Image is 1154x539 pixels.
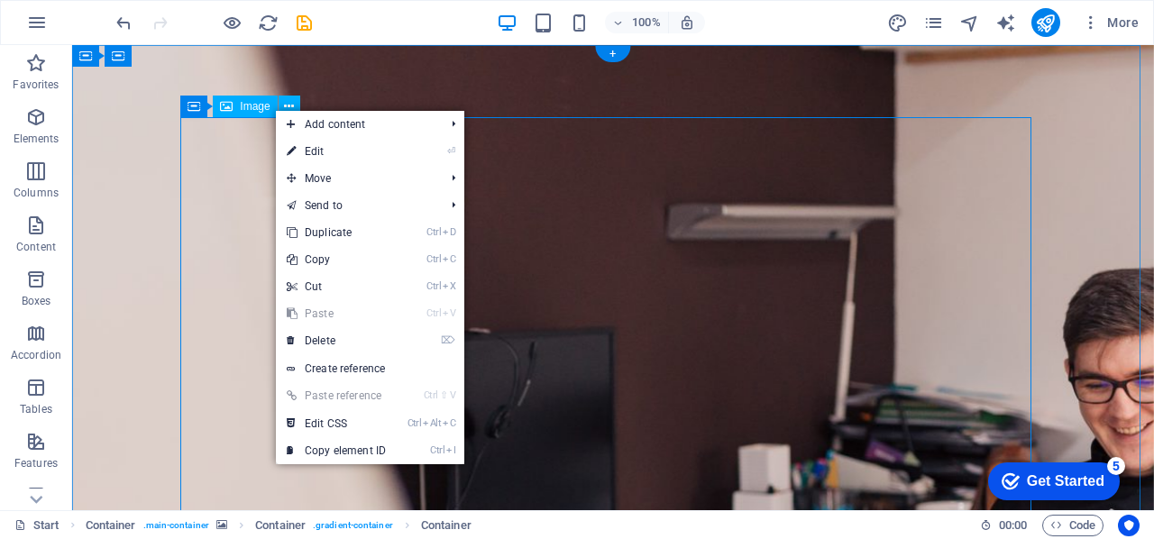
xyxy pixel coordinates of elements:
[446,444,455,456] i: I
[53,20,131,36] div: Get Started
[276,246,397,273] a: CtrlCCopy
[276,382,397,409] a: Ctrl⇧VPaste reference
[443,253,455,265] i: C
[276,437,397,464] a: CtrlICopy element ID
[258,13,279,33] i: Reload page
[14,186,59,200] p: Columns
[1082,14,1139,32] span: More
[14,456,58,470] p: Features
[1042,515,1104,536] button: Code
[632,12,661,33] h6: 100%
[276,192,437,219] a: Send to
[114,13,134,33] i: Undo: Delete elements (Ctrl+Z)
[959,12,981,33] button: navigator
[443,307,455,319] i: V
[450,389,455,401] i: V
[424,389,438,401] i: Ctrl
[887,12,909,33] button: design
[423,417,441,429] i: Alt
[221,12,243,33] button: Click here to leave preview mode and continue editing
[426,253,441,265] i: Ctrl
[443,226,455,238] i: D
[86,515,136,536] span: Click to select. Double-click to edit
[440,389,448,401] i: ⇧
[13,78,59,92] p: Favorites
[605,12,669,33] button: 100%
[441,334,455,346] i: ⌦
[276,138,397,165] a: ⏎Edit
[1031,8,1060,37] button: publish
[430,444,444,456] i: Ctrl
[426,226,441,238] i: Ctrl
[20,402,52,416] p: Tables
[294,13,315,33] i: Save (Ctrl+S)
[276,300,397,327] a: CtrlVPaste
[143,515,209,536] span: . main-container
[426,307,441,319] i: Ctrl
[276,111,437,138] span: Add content
[887,13,908,33] i: Design (Ctrl+Alt+Y)
[257,12,279,33] button: reload
[276,219,397,246] a: CtrlDDuplicate
[14,515,60,536] a: Click to cancel selection. Double-click to open Pages
[443,280,455,292] i: X
[995,13,1016,33] i: AI Writer
[240,101,270,112] span: Image
[16,240,56,254] p: Content
[408,417,422,429] i: Ctrl
[14,132,60,146] p: Elements
[276,165,437,192] span: Move
[595,46,630,62] div: +
[1012,518,1014,532] span: :
[293,12,315,33] button: save
[255,515,306,536] span: Click to select. Double-click to edit
[216,520,227,530] i: This element contains a background
[923,12,945,33] button: pages
[1075,8,1146,37] button: More
[276,410,397,437] a: CtrlAltCEdit CSS
[276,355,464,382] a: Create reference
[133,4,151,22] div: 5
[679,14,695,31] i: On resize automatically adjust zoom level to fit chosen device.
[443,417,455,429] i: C
[276,327,397,354] a: ⌦Delete
[421,515,472,536] span: Click to select. Double-click to edit
[959,13,980,33] i: Navigator
[11,348,61,362] p: Accordion
[426,280,441,292] i: Ctrl
[447,145,455,157] i: ⏎
[923,13,944,33] i: Pages (Ctrl+Alt+S)
[1050,515,1095,536] span: Code
[276,273,397,300] a: CtrlXCut
[22,294,51,308] p: Boxes
[980,515,1028,536] h6: Session time
[1118,515,1140,536] button: Usercentrics
[995,12,1017,33] button: text_generator
[86,515,472,536] nav: breadcrumb
[14,9,146,47] div: Get Started 5 items remaining, 0% complete
[113,12,134,33] button: undo
[999,515,1027,536] span: 00 00
[1035,13,1056,33] i: Publish
[313,515,393,536] span: . gradient-container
